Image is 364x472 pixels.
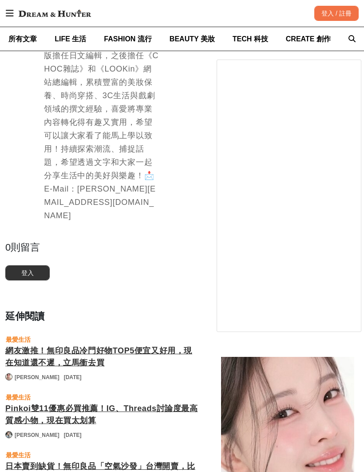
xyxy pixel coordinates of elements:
[5,403,199,427] a: Pinkoi雙11優惠必買推薦！IG、Threads討論度最高質感小物，現在買太划算
[170,35,215,43] span: BEAUTY 美妝
[233,35,268,43] span: TECH 科技
[8,35,37,43] span: 所有文章
[55,35,86,43] span: LIFE 生活
[233,27,268,51] a: TECH 科技
[6,432,12,438] img: Avatar
[286,27,331,51] a: CREATE 創作
[5,373,12,380] a: Avatar
[286,35,331,43] span: CREATE 創作
[5,240,199,255] div: 0 則留言
[6,450,31,460] div: 最愛生活
[6,374,12,380] img: Avatar
[15,431,59,439] a: [PERSON_NAME]
[104,27,152,51] a: FASHION 流行
[5,345,199,369] a: 網友激推！無印良品冷門好物TOP5便宜又好用，現在知道還不遲，立馬衝去買
[104,35,152,43] span: FASHION 流行
[64,373,82,381] div: [DATE]
[55,27,86,51] a: LIFE 生活
[5,392,31,403] a: 最愛生活
[14,5,95,21] img: Dream & Hunter
[170,27,215,51] a: BEAUTY 美妝
[5,265,50,280] button: 登入
[64,431,82,439] div: [DATE]
[5,334,31,345] a: 最愛生活
[6,392,31,402] div: 最愛生活
[6,335,31,344] div: 最愛生活
[8,27,37,51] a: 所有文章
[5,431,12,438] a: Avatar
[314,6,359,21] div: 登入 / 註冊
[5,450,31,460] a: 最愛生活
[5,309,199,324] div: 延伸閱讀
[15,373,59,381] a: [PERSON_NAME]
